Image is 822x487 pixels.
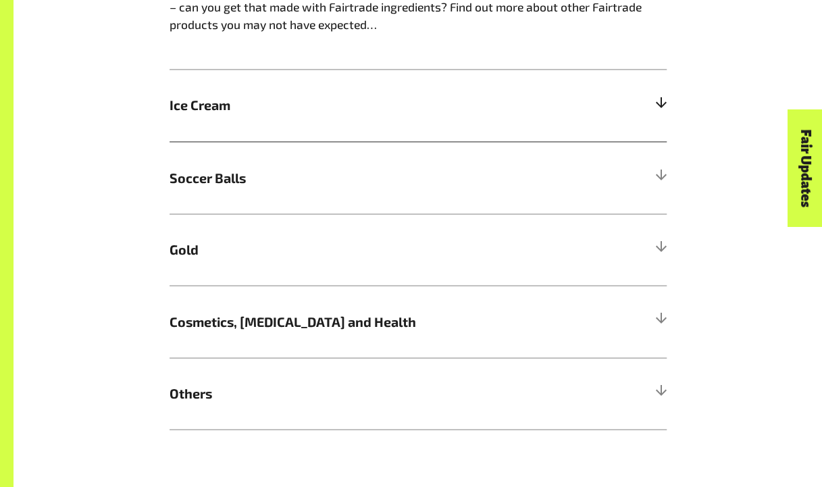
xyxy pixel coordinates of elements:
[170,239,542,259] span: Gold
[170,168,542,188] span: Soccer Balls
[170,383,542,403] span: Others
[170,95,542,116] span: Ice Cream
[170,311,542,332] span: Cosmetics, [MEDICAL_DATA] and Health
